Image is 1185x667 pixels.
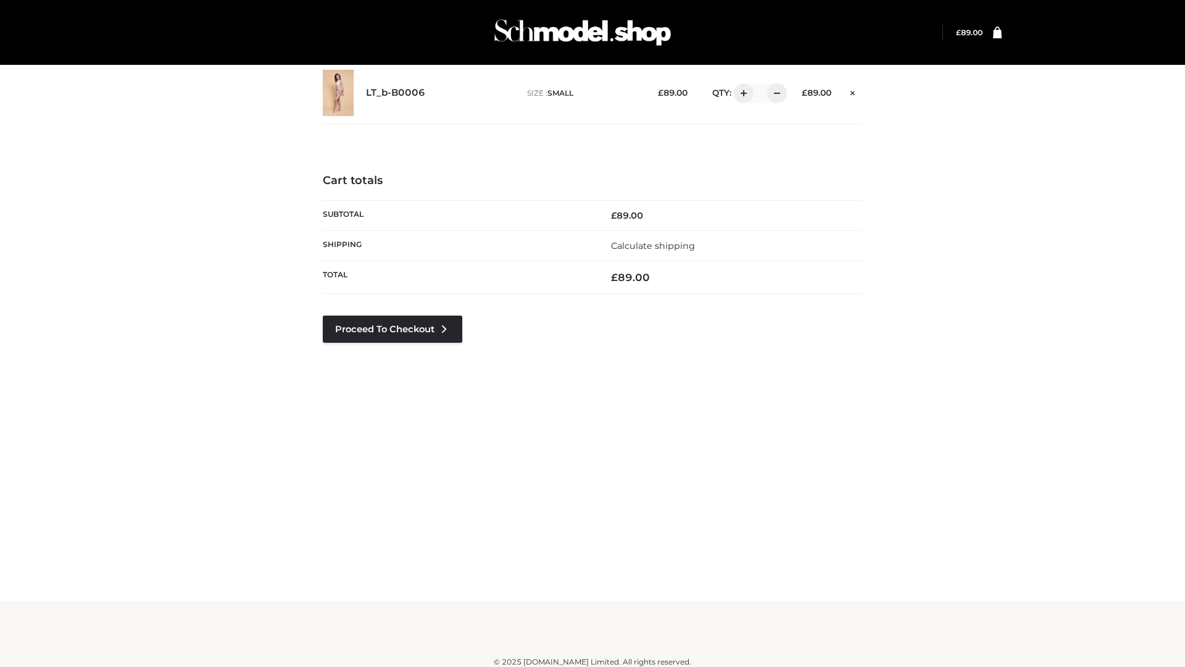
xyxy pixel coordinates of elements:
th: Total [323,261,592,294]
a: Proceed to Checkout [323,316,462,343]
img: Schmodel Admin 964 [490,8,675,57]
th: Shipping [323,230,592,261]
span: £ [611,271,618,283]
a: £89.00 [956,28,983,37]
span: £ [658,88,663,98]
p: size : [527,88,639,99]
h4: Cart totals [323,174,862,188]
span: SMALL [547,88,573,98]
span: £ [611,210,617,221]
span: £ [802,88,807,98]
a: LT_b-B0006 [366,87,425,99]
th: Subtotal [323,200,592,230]
a: Remove this item [844,83,862,99]
bdi: 89.00 [802,88,831,98]
bdi: 89.00 [611,271,650,283]
bdi: 89.00 [956,28,983,37]
bdi: 89.00 [611,210,643,221]
span: £ [956,28,961,37]
div: QTY: [700,83,783,103]
a: Calculate shipping [611,240,695,251]
bdi: 89.00 [658,88,688,98]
